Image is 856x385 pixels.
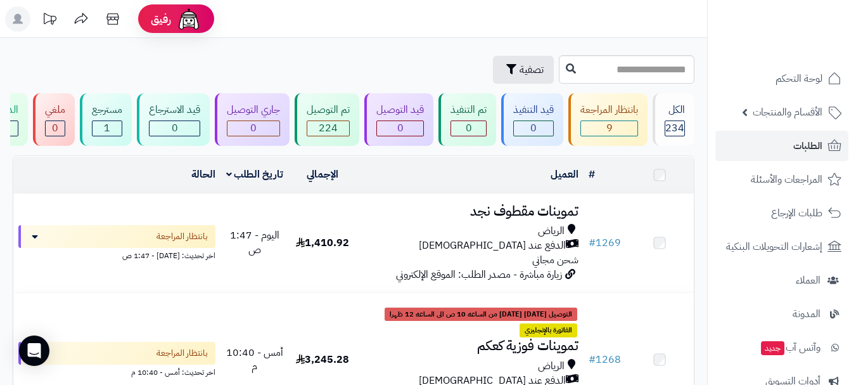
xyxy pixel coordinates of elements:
div: مسترجع [92,103,122,117]
span: 0 [530,121,537,136]
div: Open Intercom Messenger [19,336,49,366]
h3: تموينات مقطوف نجد [362,204,578,219]
span: 0 [466,121,472,136]
span: 0 [52,121,58,136]
a: العملاء [715,265,848,296]
a: ملغي 0 [30,93,77,146]
div: اخر تحديث: أمس - 10:40 م [18,365,215,378]
div: قيد الاسترجاع [149,103,200,117]
span: شحن مجاني [532,252,578,268]
span: أمس - 10:40 م [226,345,283,375]
a: وآتس آبجديد [715,332,848,363]
div: بانتظار المراجعة [580,103,638,117]
span: الطلبات [793,137,822,155]
a: الحالة [191,167,215,182]
span: المراجعات والأسئلة [751,171,822,188]
span: 1,410.92 [296,235,349,251]
span: تصفية [520,62,544,77]
span: 224 [319,121,338,136]
div: 0 [150,121,200,136]
a: قيد التنفيذ 0 [499,93,566,146]
span: الرياض [538,359,565,374]
a: #1268 [589,352,621,367]
span: وآتس آب [760,339,821,356]
span: الأقسام والمنتجات [753,103,822,121]
div: الكل [665,103,685,117]
span: 234 [665,121,684,136]
span: طلبات الإرجاع [771,204,822,222]
div: 0 [377,121,423,136]
div: 1 [93,121,122,136]
div: 9 [581,121,637,136]
div: قيد التوصيل [376,103,424,117]
a: # [589,167,595,182]
a: تاريخ الطلب [226,167,284,182]
a: #1269 [589,235,621,251]
a: الكل234 [650,93,697,146]
a: المراجعات والأسئلة [715,164,848,195]
a: المدونة [715,299,848,329]
div: 0 [451,121,486,136]
span: بانتظار المراجعة [157,230,208,243]
div: جاري التوصيل [227,103,280,117]
span: # [589,352,596,367]
a: بانتظار المراجعة 9 [566,93,650,146]
span: زيارة مباشرة - مصدر الطلب: الموقع الإلكتروني [396,267,562,282]
span: بانتظار المراجعة [157,347,208,360]
a: الطلبات [715,131,848,161]
span: الفاتورة بالإنجليزي [520,323,577,337]
span: 9 [606,121,613,136]
span: المدونة [793,305,821,323]
button: تصفية [493,56,554,84]
div: ملغي [45,103,65,117]
div: تم التوصيل [307,103,350,117]
span: العملاء [796,271,821,289]
a: إشعارات التحويلات البنكية [715,232,848,262]
a: لوحة التحكم [715,63,848,94]
img: logo-2.png [770,11,844,38]
span: 0 [172,121,178,136]
a: قيد الاسترجاع 0 [134,93,212,146]
a: جاري التوصيل 0 [212,93,292,146]
span: اليوم - 1:47 ص [230,228,279,258]
div: 0 [514,121,553,136]
a: تم التوصيل 224 [292,93,362,146]
div: تم التنفيذ [450,103,487,117]
span: جديد [761,341,784,355]
a: طلبات الإرجاع [715,198,848,228]
h3: تموينات فوزية كعكم [362,339,578,353]
span: 3,245.28 [296,352,349,367]
span: الدفع عند [DEMOGRAPHIC_DATA] [419,238,566,253]
a: العميل [551,167,578,182]
span: 1 [104,121,110,136]
span: 0 [397,121,404,136]
a: قيد التوصيل 0 [362,93,436,146]
div: 224 [307,121,349,136]
img: ai-face.png [176,6,201,32]
span: 0 [250,121,257,136]
span: إشعارات التحويلات البنكية [726,238,822,256]
a: تحديثات المنصة [34,6,65,35]
span: رفيق [151,11,171,27]
a: الإجمالي [307,167,338,182]
a: تم التنفيذ 0 [436,93,499,146]
div: اخر تحديث: [DATE] - 1:47 ص [18,248,215,261]
div: 0 [227,121,279,136]
div: قيد التنفيذ [513,103,554,117]
div: 0 [46,121,65,136]
span: # [589,235,596,251]
a: مسترجع 1 [77,93,134,146]
span: لوحة التحكم [776,70,822,88]
span: التوصيل [DATE] [DATE] من الساعه 10 ص الى الساعه 12 ظهرا [385,308,577,322]
span: الرياض [538,224,565,238]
